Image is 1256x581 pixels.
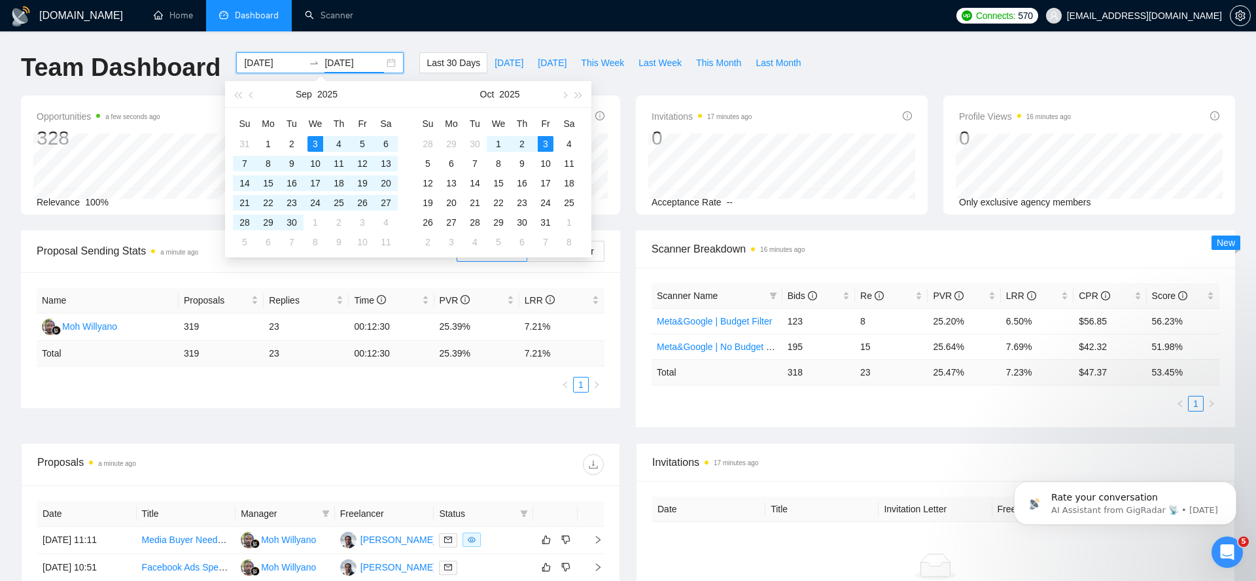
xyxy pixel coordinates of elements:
[83,418,94,429] button: Start recording
[1230,10,1250,21] span: setting
[557,173,581,193] td: 2025-10-18
[58,183,241,222] div: Appreciate you offering that, but if I can go ahead and cancel that'd be great.
[317,81,338,107] button: 2025
[1208,400,1215,408] span: right
[42,321,117,331] a: MWMoh Willyano
[355,136,370,152] div: 5
[561,175,577,191] div: 18
[657,342,804,352] a: Meta&Google | No Budget Specified
[142,562,509,572] a: Facebook Ads Specialist for Finance/Mortgage FHB Campaigns in [GEOGRAPHIC_DATA]
[256,232,280,252] td: 2025-10-06
[284,175,300,191] div: 16
[331,215,347,230] div: 2
[374,232,398,252] td: 2025-10-11
[304,173,327,193] td: 2025-09-17
[260,156,276,171] div: 8
[374,134,398,154] td: 2025-09-06
[256,134,280,154] td: 2025-09-01
[420,156,436,171] div: 5
[487,134,510,154] td: 2025-10-01
[10,175,251,240] div: humenoufy@gmail.com says…
[284,195,300,211] div: 23
[307,175,323,191] div: 17
[280,193,304,213] td: 2025-09-23
[179,288,264,313] th: Proposals
[769,292,777,300] span: filter
[487,113,510,134] th: We
[520,510,528,518] span: filter
[534,213,557,232] td: 2025-10-31
[538,215,553,230] div: 31
[63,16,90,29] p: Active
[440,232,463,252] td: 2025-11-03
[510,154,534,173] td: 2025-10-09
[244,56,304,70] input: Start date
[510,193,534,213] td: 2025-10-23
[638,56,682,70] span: Last Week
[351,173,374,193] td: 2025-09-19
[561,136,577,152] div: 4
[444,175,459,191] div: 13
[20,418,31,429] button: Upload attachment
[355,195,370,211] div: 26
[378,195,394,211] div: 27
[574,378,588,392] a: 1
[510,134,534,154] td: 2025-10-02
[280,232,304,252] td: 2025-10-07
[652,109,752,124] span: Invitations
[444,536,452,544] span: mail
[595,111,604,120] span: info-circle
[219,10,228,20] span: dashboard
[260,195,276,211] div: 22
[374,154,398,173] td: 2025-09-13
[154,10,193,21] a: homeHome
[976,9,1015,23] span: Connects:
[233,232,256,252] td: 2025-10-05
[52,326,61,335] img: gigradar-bm.png
[62,418,73,429] button: Gif picker
[487,232,510,252] td: 2025-11-05
[21,266,204,317] div: From what I see, your subscription will remain active until , and there will be no further charge...
[340,532,357,548] img: HE
[233,173,256,193] td: 2025-09-14
[327,232,351,252] td: 2025-10-09
[360,560,436,574] div: [PERSON_NAME]
[463,213,487,232] td: 2025-10-28
[351,154,374,173] td: 2025-09-12
[467,215,483,230] div: 28
[340,559,357,576] img: HE
[355,156,370,171] div: 12
[440,193,463,213] td: 2025-10-20
[256,193,280,213] td: 2025-09-22
[467,156,483,171] div: 7
[420,175,436,191] div: 12
[534,232,557,252] td: 2025-11-07
[304,134,327,154] td: 2025-09-03
[327,213,351,232] td: 2025-10-02
[510,173,534,193] td: 2025-10-16
[574,52,631,73] button: This Week
[260,175,276,191] div: 15
[237,195,253,211] div: 21
[374,173,398,193] td: 2025-09-20
[331,195,347,211] div: 25
[378,156,394,171] div: 13
[309,58,319,68] span: to
[355,215,370,230] div: 3
[416,213,440,232] td: 2025-10-26
[260,136,276,152] div: 1
[561,381,569,389] span: left
[534,193,557,213] td: 2025-10-24
[296,81,312,107] button: Sep
[237,156,253,171] div: 7
[959,109,1071,124] span: Profile Views
[727,197,733,207] span: --
[517,504,531,523] span: filter
[514,195,530,211] div: 23
[557,213,581,232] td: 2025-11-01
[1189,396,1203,411] a: 1
[959,126,1071,150] div: 0
[499,81,519,107] button: 2025
[581,56,624,70] span: This Week
[351,134,374,154] td: 2025-09-05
